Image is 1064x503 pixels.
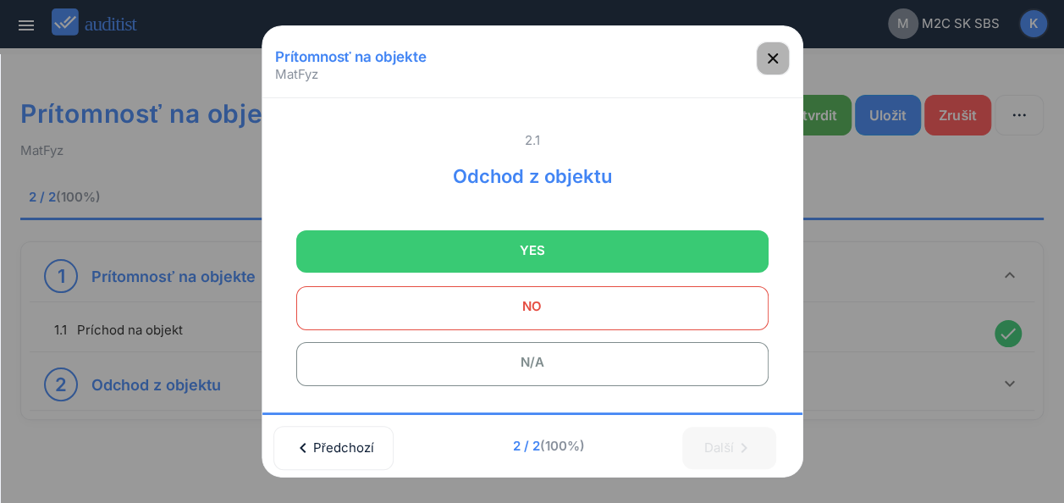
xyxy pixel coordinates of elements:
span: N/A [317,345,747,379]
h2: Komentář [296,398,384,452]
span: MatFyz [275,66,318,83]
span: (100%) [540,438,585,454]
i: chevron_left [293,438,313,458]
div: Odchod z objektu [439,149,626,190]
span: NO [317,290,747,323]
span: 2.1 [296,132,769,149]
span: YES [317,234,747,268]
h1: Prítomnosť na objekte [269,41,433,72]
div: Předchozí [295,429,372,467]
button: Předchozí [273,426,394,470]
span: 2 / 2 [420,437,679,456]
